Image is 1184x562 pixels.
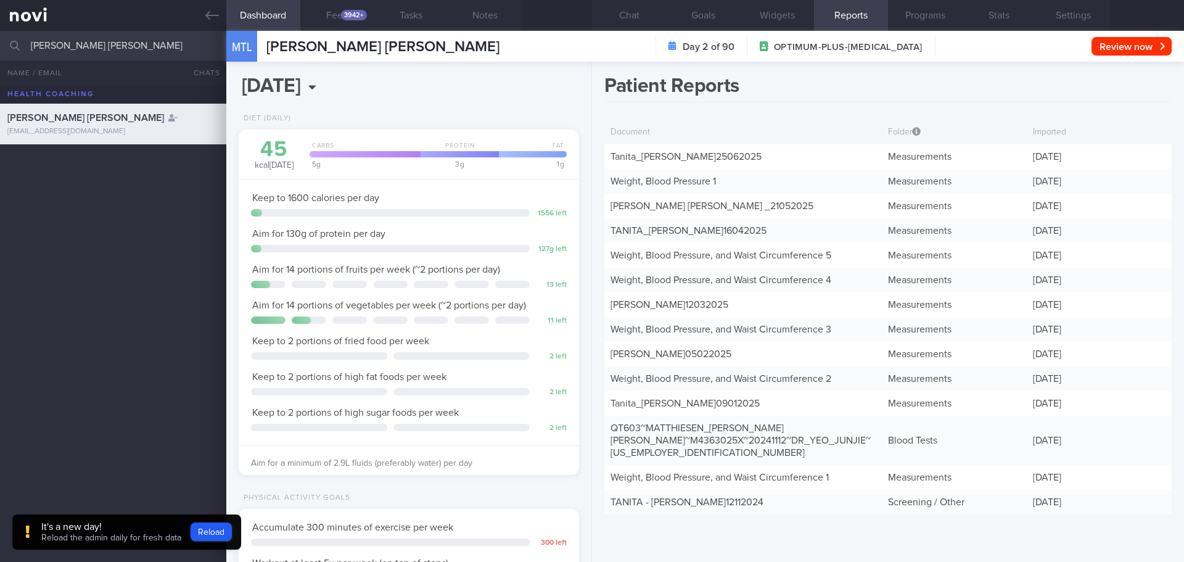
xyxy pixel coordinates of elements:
[239,494,350,503] div: Physical Activity Goals
[536,539,567,548] div: 300 left
[610,349,731,359] a: [PERSON_NAME]05022025
[252,372,446,382] span: Keep to 2 portions of high fat foods per week
[610,250,831,260] a: Weight, Blood Pressure, and Waist Circumference 5
[774,41,922,54] span: OPTIMUM-PLUS-[MEDICAL_DATA]
[1027,490,1172,514] div: [DATE]
[1027,194,1172,218] div: [DATE]
[882,490,1027,514] div: Screening / Other
[882,144,1027,169] div: Measurements
[610,226,767,236] a: TANITA_[PERSON_NAME]16042025
[252,336,429,346] span: Keep to 2 portions of fried food per week
[882,342,1027,366] div: Measurements
[417,142,499,157] div: Protein
[1027,243,1172,268] div: [DATE]
[536,281,567,290] div: 13 left
[610,399,760,408] a: Tanita_[PERSON_NAME]09012025
[251,139,297,171] div: kcal [DATE]
[610,374,831,384] a: Weight, Blood Pressure, and Waist Circumference 2
[252,193,379,203] span: Keep to 1600 calories per day
[536,388,567,397] div: 2 left
[882,169,1027,194] div: Measurements
[252,229,385,239] span: Aim for 130g of protein per day
[610,176,716,186] a: Weight, Blood Pressure 1
[1027,268,1172,292] div: [DATE]
[223,23,260,71] div: MTL
[1027,144,1172,169] div: [DATE]
[882,391,1027,416] div: Measurements
[251,139,297,160] div: 45
[882,465,1027,490] div: Measurements
[495,160,567,168] div: 1 g
[604,74,1172,102] h1: Patient Reports
[1027,428,1172,453] div: [DATE]
[41,534,181,542] span: Reload the admin daily for fresh data
[306,142,421,157] div: Carbs
[1091,37,1172,56] button: Review now
[252,300,526,310] span: Aim for 14 portions of vegetables per week (~2 portions per day)
[341,10,367,20] div: 3942+
[1027,342,1172,366] div: [DATE]
[882,218,1027,243] div: Measurements
[536,245,567,254] div: 127 g left
[306,160,421,168] div: 5 g
[604,121,882,144] div: Document
[610,300,728,310] a: [PERSON_NAME]12032025
[536,424,567,433] div: 2 left
[610,324,831,334] a: Weight, Blood Pressure, and Waist Circumference 3
[610,497,763,507] a: TANITA - [PERSON_NAME]12112024
[610,152,762,162] a: Tanita_[PERSON_NAME]25062025
[536,209,567,218] div: 1556 left
[1027,292,1172,317] div: [DATE]
[1027,169,1172,194] div: [DATE]
[1027,465,1172,490] div: [DATE]
[882,317,1027,342] div: Measurements
[252,523,453,532] span: Accumulate 300 minutes of exercise per week
[610,201,813,211] a: [PERSON_NAME] [PERSON_NAME] _21052025
[882,428,1027,453] div: Blood Tests
[252,408,459,418] span: Keep to 2 portions of high sugar foods per week
[252,265,500,275] span: Aim for 14 portions of fruits per week (~2 portions per day)
[882,268,1027,292] div: Measurements
[882,292,1027,317] div: Measurements
[239,114,291,123] div: Diet (Daily)
[610,275,831,285] a: Weight, Blood Pressure, and Waist Circumference 4
[495,142,567,157] div: Fat
[177,60,226,85] button: Chats
[882,194,1027,218] div: Measurements
[1027,218,1172,243] div: [DATE]
[882,121,1027,144] div: Folder
[683,41,734,53] strong: Day 2 of 90
[417,160,499,168] div: 3 g
[1027,391,1172,416] div: [DATE]
[1027,317,1172,342] div: [DATE]
[1027,121,1172,144] div: Imported
[536,316,567,326] div: 11 left
[1027,366,1172,391] div: [DATE]
[251,459,472,468] span: Aim for a minimum of 2.9L fluids (preferably water) per day
[7,113,164,123] span: [PERSON_NAME] [PERSON_NAME]
[882,366,1027,391] div: Measurements
[191,523,232,541] button: Reload
[41,521,181,533] div: It's a new day!
[536,352,567,362] div: 2 left
[266,39,499,54] span: [PERSON_NAME] [PERSON_NAME]
[610,473,829,482] a: Weight, Blood Pressure, and Waist Circumference 1
[610,423,871,458] a: QT603~MATTHIESEN_[PERSON_NAME][PERSON_NAME]~M4363025X~20241112~DR_YEO_JUNJIE~[US_EMPLOYER_IDENTIF...
[882,243,1027,268] div: Measurements
[7,127,219,136] div: [EMAIL_ADDRESS][DOMAIN_NAME]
